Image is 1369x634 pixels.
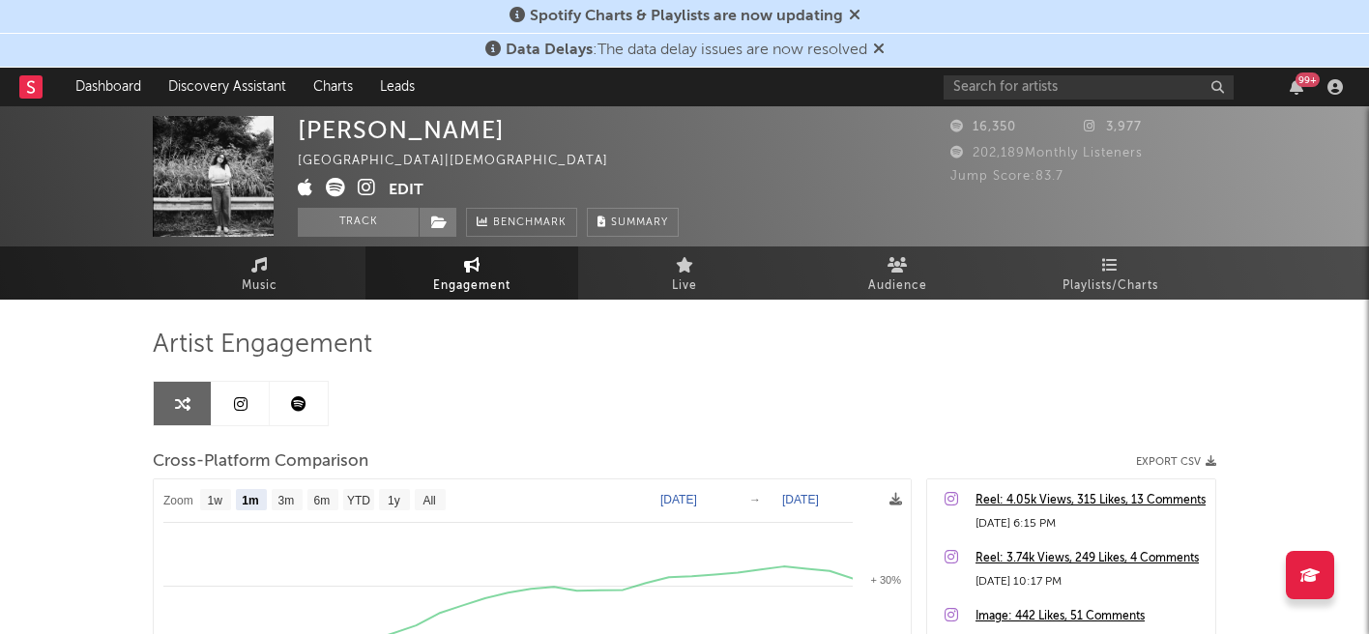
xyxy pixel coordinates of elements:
a: Benchmark [466,208,577,237]
text: 6m [314,494,331,507]
text: 3m [278,494,295,507]
span: Audience [868,274,927,298]
a: Charts [300,68,366,106]
button: Export CSV [1136,456,1216,468]
text: → [749,493,761,506]
a: Reel: 4.05k Views, 315 Likes, 13 Comments [976,489,1206,512]
a: Reel: 3.74k Views, 249 Likes, 4 Comments [976,547,1206,570]
a: Audience [791,246,1004,300]
span: Live [672,274,697,298]
span: Music [242,274,277,298]
input: Search for artists [944,75,1234,100]
a: Engagement [365,246,578,300]
span: 3,977 [1084,121,1142,133]
a: Dashboard [62,68,155,106]
span: Playlists/Charts [1063,274,1158,298]
a: Discovery Assistant [155,68,300,106]
text: 1y [388,494,400,507]
span: Benchmark [493,212,567,235]
span: 202,189 Monthly Listeners [950,147,1143,159]
text: [DATE] [660,493,697,506]
span: Summary [611,217,668,228]
span: Artist Engagement [153,333,372,357]
text: Zoom [163,494,193,507]
div: [DATE] 10:17 PM [976,570,1206,593]
button: Edit [389,178,423,202]
text: 1m [242,494,258,507]
span: Cross-Platform Comparison [153,450,368,474]
a: Image: 442 Likes, 51 Comments [976,605,1206,628]
text: [DATE] [782,493,819,506]
div: [DATE] 6:15 PM [976,512,1206,535]
div: 99 + [1296,72,1320,87]
text: YTD [347,494,370,507]
button: Track [298,208,419,237]
text: All [422,494,435,507]
text: 1w [208,494,223,507]
div: [GEOGRAPHIC_DATA] | [DEMOGRAPHIC_DATA] [298,150,630,173]
span: Dismiss [873,43,885,58]
text: + 30% [871,574,902,586]
span: Jump Score: 83.7 [950,170,1063,183]
button: 99+ [1290,79,1303,95]
span: Data Delays [506,43,593,58]
span: Dismiss [849,9,860,24]
a: Playlists/Charts [1004,246,1216,300]
a: Music [153,246,365,300]
button: Summary [587,208,679,237]
div: [PERSON_NAME] [298,116,505,144]
a: Live [578,246,791,300]
a: Leads [366,68,428,106]
span: 16,350 [950,121,1016,133]
span: : The data delay issues are now resolved [506,43,867,58]
span: Engagement [433,274,510,298]
span: Spotify Charts & Playlists are now updating [530,9,843,24]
